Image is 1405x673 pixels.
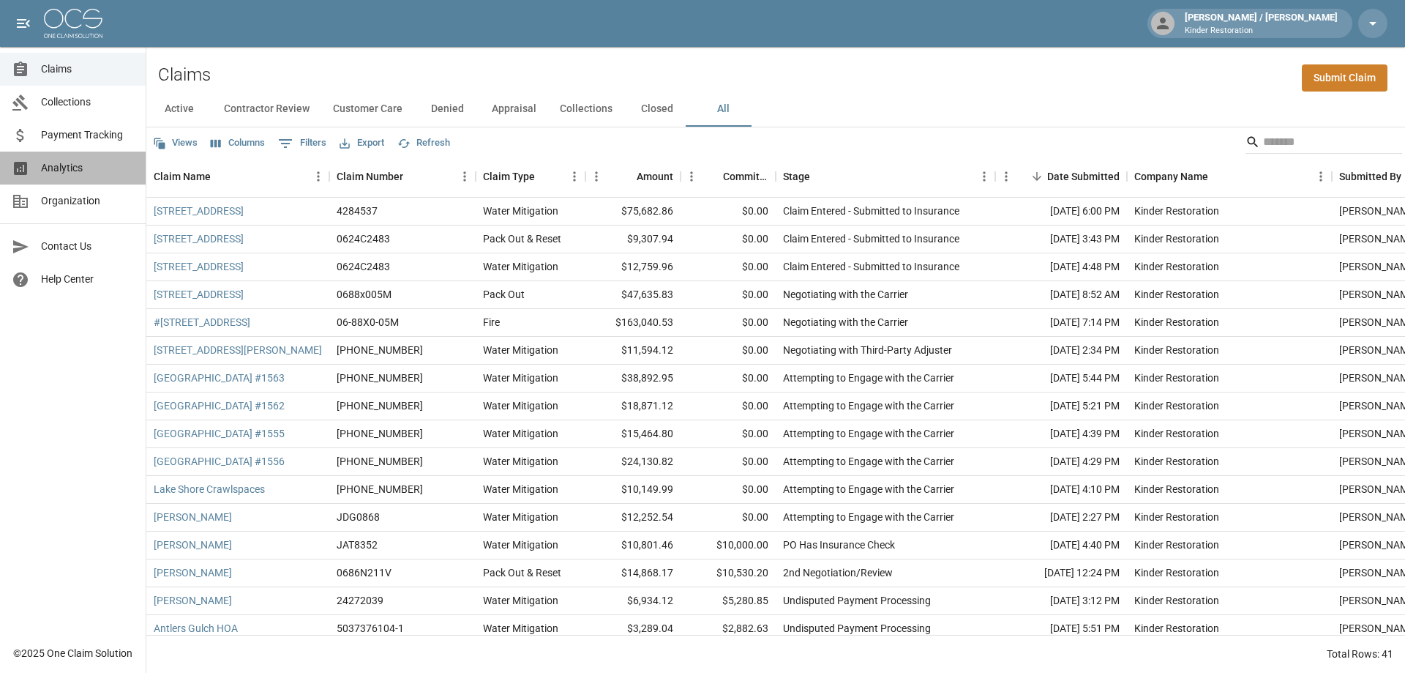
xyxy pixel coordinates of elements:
div: Kinder Restoration [1134,593,1219,608]
div: Water Mitigation [483,343,558,357]
div: Claim Entered - Submitted to Insurance [783,259,959,274]
a: [PERSON_NAME] [154,593,232,608]
div: [DATE] 4:40 PM [995,532,1127,559]
div: $18,871.12 [585,393,681,420]
button: Menu [681,166,702,187]
div: Water Mitigation [483,426,558,441]
button: Select columns [207,132,269,155]
div: [PERSON_NAME] / [PERSON_NAME] [1179,10,1344,37]
div: $11,594.12 [585,337,681,365]
span: Help Center [41,272,134,287]
div: 300-483559-2025 [337,454,423,469]
button: Collections [548,92,624,127]
button: Sort [211,166,231,187]
div: [DATE] 4:10 PM [995,476,1127,504]
div: Negotiating with the Carrier [783,315,908,330]
div: Kinder Restoration [1134,287,1219,302]
div: Water Mitigation [483,538,558,552]
div: $0.00 [681,448,776,476]
div: 4284537 [337,204,378,218]
div: Water Mitigation [483,259,558,274]
div: Undisputed Payment Processing [783,593,931,608]
span: Claims [41,62,134,77]
div: 300-483559-2025 [337,482,423,497]
div: $0.00 [681,393,776,420]
h2: Claims [158,64,211,86]
div: $0.00 [681,337,776,365]
div: 0624C2483 [337,231,390,246]
div: [DATE] 2:34 PM [995,337,1127,365]
div: Kinder Restoration [1134,621,1219,636]
a: [GEOGRAPHIC_DATA] #1563 [154,371,285,385]
div: [DATE] 7:14 PM [995,309,1127,337]
div: Water Mitigation [483,593,558,608]
div: 24272039 [337,593,383,608]
div: Claim Type [483,156,535,197]
div: $0.00 [681,198,776,226]
div: Fire [483,315,500,330]
a: [STREET_ADDRESS] [154,231,244,246]
button: Sort [702,166,723,187]
div: $3,289.04 [585,615,681,643]
a: [GEOGRAPHIC_DATA] #1562 [154,398,285,413]
div: Water Mitigation [483,510,558,524]
button: Menu [973,166,995,187]
div: Kinder Restoration [1134,510,1219,524]
div: Company Name [1134,156,1208,197]
span: Organization [41,193,134,209]
button: Appraisal [480,92,548,127]
button: Export [336,132,388,155]
div: Negotiating with Third-Party Adjuster [783,343,952,357]
div: $10,801.46 [585,532,681,559]
div: Pack Out & Reset [483,231,561,246]
div: Pack Out & Reset [483,565,561,580]
span: Collections [41,94,134,110]
button: Sort [810,166,831,187]
div: $10,149.99 [585,476,681,504]
div: 0688x005M [337,287,391,302]
div: Claim Name [146,156,329,197]
div: [DATE] 4:29 PM [995,448,1127,476]
div: Claim Number [329,156,476,197]
div: $14,868.17 [585,559,681,587]
div: Stage [783,156,810,197]
span: Contact Us [41,239,134,254]
a: [STREET_ADDRESS][PERSON_NAME] [154,343,322,357]
button: Sort [1027,166,1047,187]
button: All [690,92,756,127]
div: 300-483559-2025 [337,371,423,385]
a: [STREET_ADDRESS] [154,204,244,218]
a: Antlers Gulch HOA [154,621,238,636]
a: #[STREET_ADDRESS] [154,315,250,330]
div: 0686N211V [337,565,391,580]
div: $38,892.95 [585,365,681,393]
div: Amount [585,156,681,197]
div: Attempting to Engage with the Carrier [783,454,954,469]
a: [GEOGRAPHIC_DATA] #1556 [154,454,285,469]
a: [PERSON_NAME] [154,538,232,552]
span: Payment Tracking [41,127,134,143]
div: Claim Type [476,156,585,197]
div: Committed Amount [681,156,776,197]
div: $24,130.82 [585,448,681,476]
div: Company Name [1127,156,1332,197]
button: Customer Care [321,92,414,127]
div: Date Submitted [995,156,1127,197]
div: Attempting to Engage with the Carrier [783,510,954,524]
button: Views [149,132,201,155]
div: $75,682.86 [585,198,681,226]
div: $12,252.54 [585,504,681,532]
p: Kinder Restoration [1185,25,1338,37]
div: [DATE] 8:52 AM [995,281,1127,309]
div: [DATE] 3:12 PM [995,587,1127,615]
button: Menu [563,166,585,187]
div: $0.00 [681,504,776,532]
div: [DATE] 5:51 PM [995,615,1127,643]
button: Sort [535,166,555,187]
div: 300-483559-2025 [337,426,423,441]
div: $0.00 [681,420,776,448]
div: Search [1245,130,1402,157]
div: [DATE] 5:21 PM [995,393,1127,420]
button: Show filters [274,132,330,155]
div: $0.00 [681,281,776,309]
